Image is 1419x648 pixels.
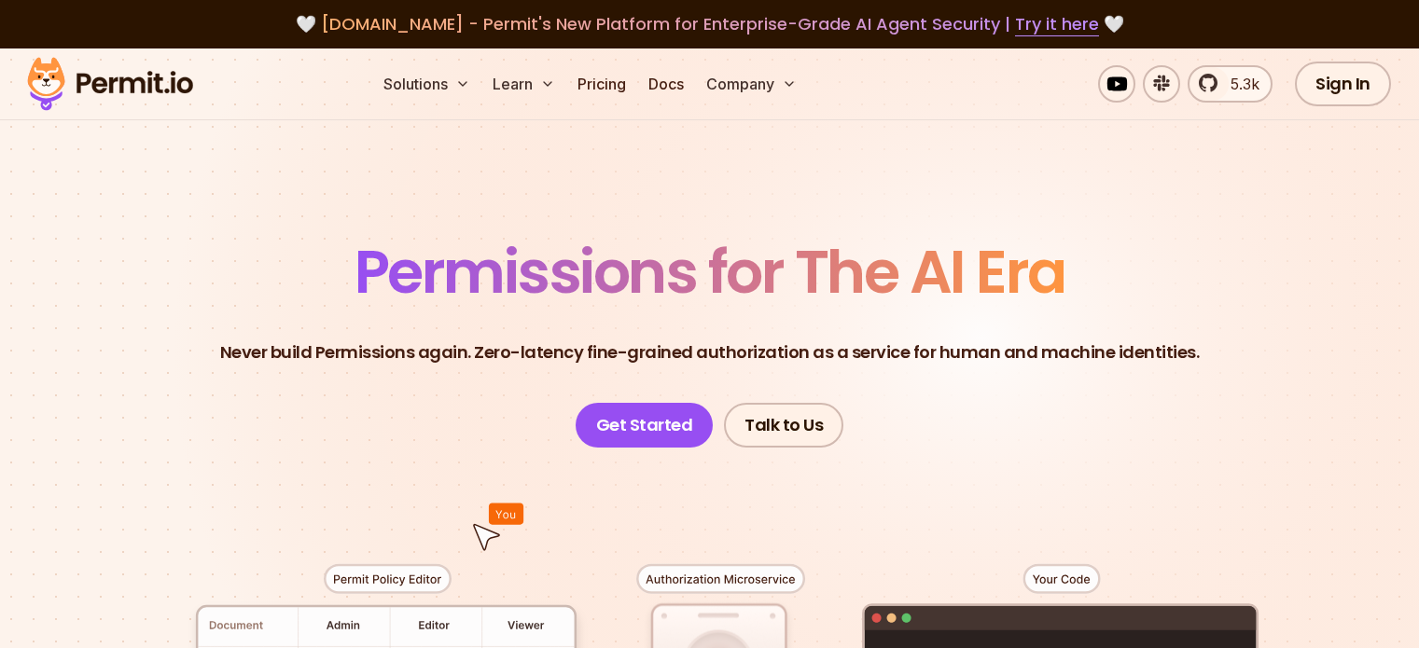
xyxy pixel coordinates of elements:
[485,65,563,103] button: Learn
[321,12,1099,35] span: [DOMAIN_NAME] - Permit's New Platform for Enterprise-Grade AI Agent Security |
[1015,12,1099,36] a: Try it here
[1219,73,1259,95] span: 5.3k
[45,11,1374,37] div: 🤍 🤍
[355,230,1065,313] span: Permissions for The AI Era
[699,65,804,103] button: Company
[570,65,633,103] a: Pricing
[641,65,691,103] a: Docs
[19,52,202,116] img: Permit logo
[576,403,714,448] a: Get Started
[1295,62,1391,106] a: Sign In
[220,339,1200,365] p: Never build Permissions again. Zero-latency fine-grained authorization as a service for human and...
[724,403,843,448] a: Talk to Us
[1188,65,1273,103] a: 5.3k
[376,65,478,103] button: Solutions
